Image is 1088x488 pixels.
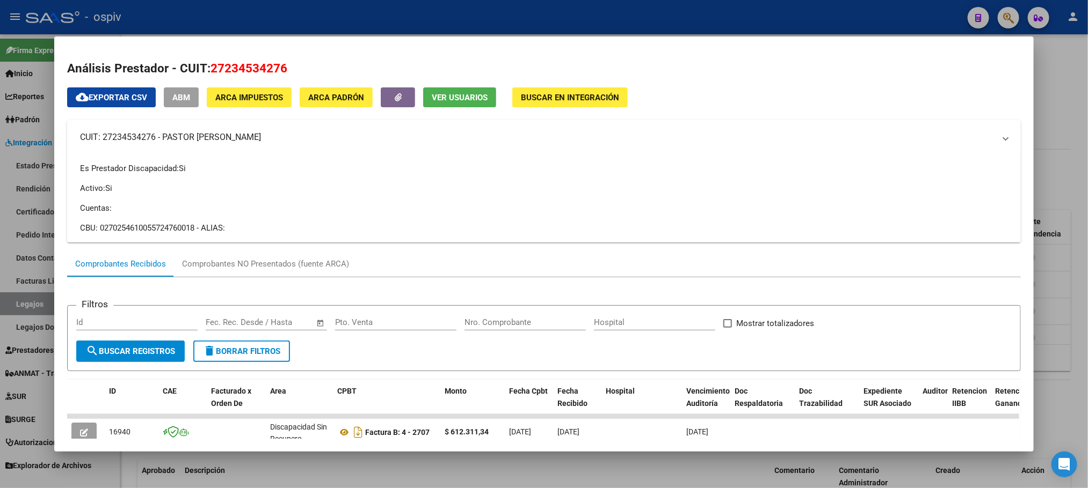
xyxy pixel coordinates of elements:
[557,387,587,408] span: Fecha Recibido
[86,344,99,357] mat-icon: search
[923,387,954,395] span: Auditoria
[109,387,116,395] span: ID
[211,61,287,75] span: 27234534276
[445,387,467,395] span: Monto
[314,317,327,329] button: Open calendar
[203,344,216,357] mat-icon: delete
[682,380,730,427] datatable-header-cell: Vencimiento Auditoría
[80,182,1007,194] p: Activo:
[918,380,948,427] datatable-header-cell: Auditoria
[109,427,130,436] span: 16940
[203,346,280,356] span: Borrar Filtros
[505,380,553,427] datatable-header-cell: Fecha Cpbt
[67,154,1020,242] div: CUIT: 27234534276 - PASTOR [PERSON_NAME]
[300,87,373,107] button: ARCA Padrón
[736,317,814,330] span: Mostrar totalizadores
[164,87,199,107] button: ABM
[80,222,1007,234] div: CBU: 0270254610055724760018 - ALIAS:
[259,317,311,327] input: Fecha fin
[80,131,995,144] mat-panel-title: CUIT: 27234534276 - PASTOR [PERSON_NAME]
[799,387,843,408] span: Doc Trazabilidad
[206,317,249,327] input: Fecha inicio
[207,380,266,427] datatable-header-cell: Facturado x Orden De
[270,423,327,443] span: Discapacidad Sin Recupero
[351,424,365,441] i: Descargar documento
[686,387,730,408] span: Vencimiento Auditoría
[105,380,158,427] datatable-header-cell: ID
[67,87,156,107] button: Exportar CSV
[553,380,601,427] datatable-header-cell: Fecha Recibido
[207,87,292,107] button: ARCA Impuestos
[509,387,548,395] span: Fecha Cpbt
[730,380,795,427] datatable-header-cell: Doc Respaldatoria
[76,297,113,311] h3: Filtros
[509,427,531,436] span: [DATE]
[193,341,290,362] button: Borrar Filtros
[423,87,496,107] button: Ver Usuarios
[75,258,166,270] div: Comprobantes Recibidos
[158,380,207,427] datatable-header-cell: CAE
[76,93,147,102] span: Exportar CSV
[1051,452,1077,477] div: Open Intercom Messenger
[80,162,1007,174] p: Es Prestador Discapacidad:
[432,93,488,102] span: Ver Usuarios
[735,387,783,408] span: Doc Respaldatoria
[182,258,349,270] div: Comprobantes NO Presentados (fuente ARCA)
[948,380,991,427] datatable-header-cell: Retencion IIBB
[365,428,430,437] strong: Factura B: 4 - 2707
[333,380,440,427] datatable-header-cell: CPBT
[270,387,286,395] span: Area
[521,93,619,102] span: Buscar en Integración
[163,387,177,395] span: CAE
[445,427,489,436] strong: $ 612.311,34
[172,93,190,102] span: ABM
[512,87,628,107] button: Buscar en Integración
[864,387,911,408] span: Expediente SUR Asociado
[179,164,186,173] span: Si
[76,91,89,103] mat-icon: cloud_download
[686,427,708,436] span: [DATE]
[995,387,1032,408] span: Retención Ganancias
[991,380,1034,427] datatable-header-cell: Retención Ganancias
[80,202,1007,214] p: Cuentas:
[215,93,283,102] span: ARCA Impuestos
[67,60,1020,78] h2: Análisis Prestador - CUIT:
[440,380,505,427] datatable-header-cell: Monto
[67,120,1020,154] mat-expansion-panel-header: CUIT: 27234534276 - PASTOR [PERSON_NAME]
[105,183,112,193] span: Si
[601,380,682,427] datatable-header-cell: Hospital
[211,387,251,408] span: Facturado x Orden De
[86,346,175,356] span: Buscar Registros
[266,380,333,427] datatable-header-cell: Area
[606,387,635,395] span: Hospital
[795,380,859,427] datatable-header-cell: Doc Trazabilidad
[308,93,364,102] span: ARCA Padrón
[337,387,357,395] span: CPBT
[952,387,987,408] span: Retencion IIBB
[557,427,579,436] span: [DATE]
[859,380,918,427] datatable-header-cell: Expediente SUR Asociado
[76,341,185,362] button: Buscar Registros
